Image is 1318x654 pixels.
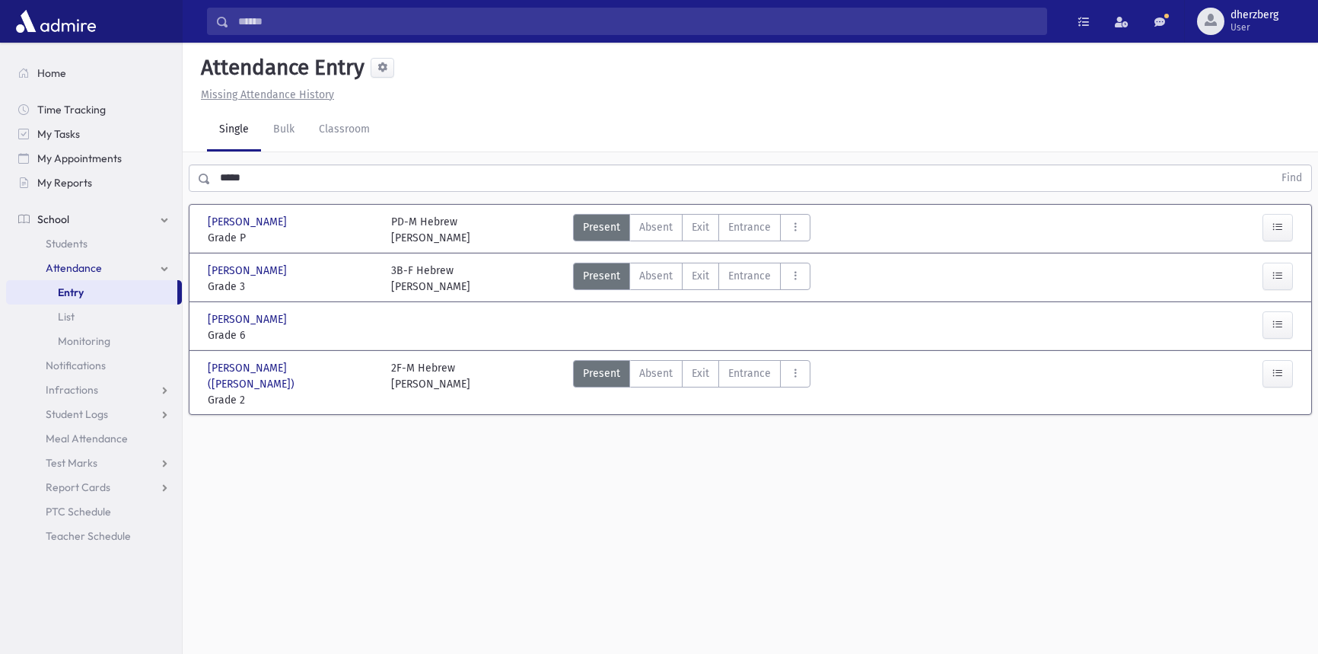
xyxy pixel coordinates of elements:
span: List [58,310,75,324]
a: Monitoring [6,329,182,353]
a: Notifications [6,353,182,378]
span: Home [37,66,66,80]
span: [PERSON_NAME] [208,263,290,279]
a: Test Marks [6,451,182,475]
a: Bulk [261,109,307,152]
button: Find [1272,165,1311,191]
span: [PERSON_NAME] [208,311,290,327]
a: My Reports [6,171,182,195]
span: Present [583,219,620,235]
span: Attendance [46,261,102,275]
input: Search [229,8,1046,35]
span: User [1230,21,1278,33]
a: List [6,305,182,329]
span: Entrance [728,268,771,284]
a: Single [207,109,261,152]
a: Infractions [6,378,182,402]
span: Absent [639,365,673,381]
span: Grade 2 [208,392,376,408]
span: Present [583,365,620,381]
div: AttTypes [573,360,810,408]
a: Time Tracking [6,97,182,122]
a: PTC Schedule [6,499,182,524]
span: Test Marks [46,456,97,470]
a: My Tasks [6,122,182,146]
span: Students [46,237,88,250]
a: Student Logs [6,402,182,426]
span: PTC Schedule [46,505,111,518]
div: AttTypes [573,214,810,246]
span: Time Tracking [37,103,106,116]
span: Entrance [728,365,771,381]
a: Teacher Schedule [6,524,182,548]
span: Exit [692,219,709,235]
span: My Tasks [37,127,80,141]
span: [PERSON_NAME] ([PERSON_NAME]) [208,360,376,392]
img: AdmirePro [12,6,100,37]
h5: Attendance Entry [195,55,365,81]
span: Infractions [46,383,98,397]
a: Entry [6,280,177,305]
a: Classroom [307,109,382,152]
a: Students [6,231,182,256]
span: My Appointments [37,152,122,165]
span: Monitoring [58,334,110,348]
a: School [6,207,182,231]
span: Present [583,268,620,284]
span: dherzberg [1230,9,1278,21]
span: Absent [639,219,673,235]
a: Missing Attendance History [195,88,334,101]
span: My Reports [37,176,92,190]
span: Teacher Schedule [46,529,131,543]
div: 3B-F Hebrew [PERSON_NAME] [391,263,470,295]
span: Entrance [728,219,771,235]
span: Student Logs [46,407,108,421]
div: 2F-M Hebrew [PERSON_NAME] [391,360,470,408]
span: Entry [58,286,84,299]
span: Grade 6 [208,327,376,343]
a: Meal Attendance [6,426,182,451]
span: School [37,212,69,226]
span: Meal Attendance [46,432,128,445]
span: Absent [639,268,673,284]
span: Grade 3 [208,279,376,295]
span: Grade P [208,230,376,246]
span: Exit [692,365,709,381]
span: Exit [692,268,709,284]
div: AttTypes [573,263,810,295]
a: Report Cards [6,475,182,499]
span: [PERSON_NAME] [208,214,290,230]
span: Report Cards [46,480,110,494]
a: Attendance [6,256,182,280]
a: My Appointments [6,146,182,171]
span: Notifications [46,359,106,372]
u: Missing Attendance History [201,88,334,101]
a: Home [6,61,182,85]
div: PD-M Hebrew [PERSON_NAME] [391,214,470,246]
